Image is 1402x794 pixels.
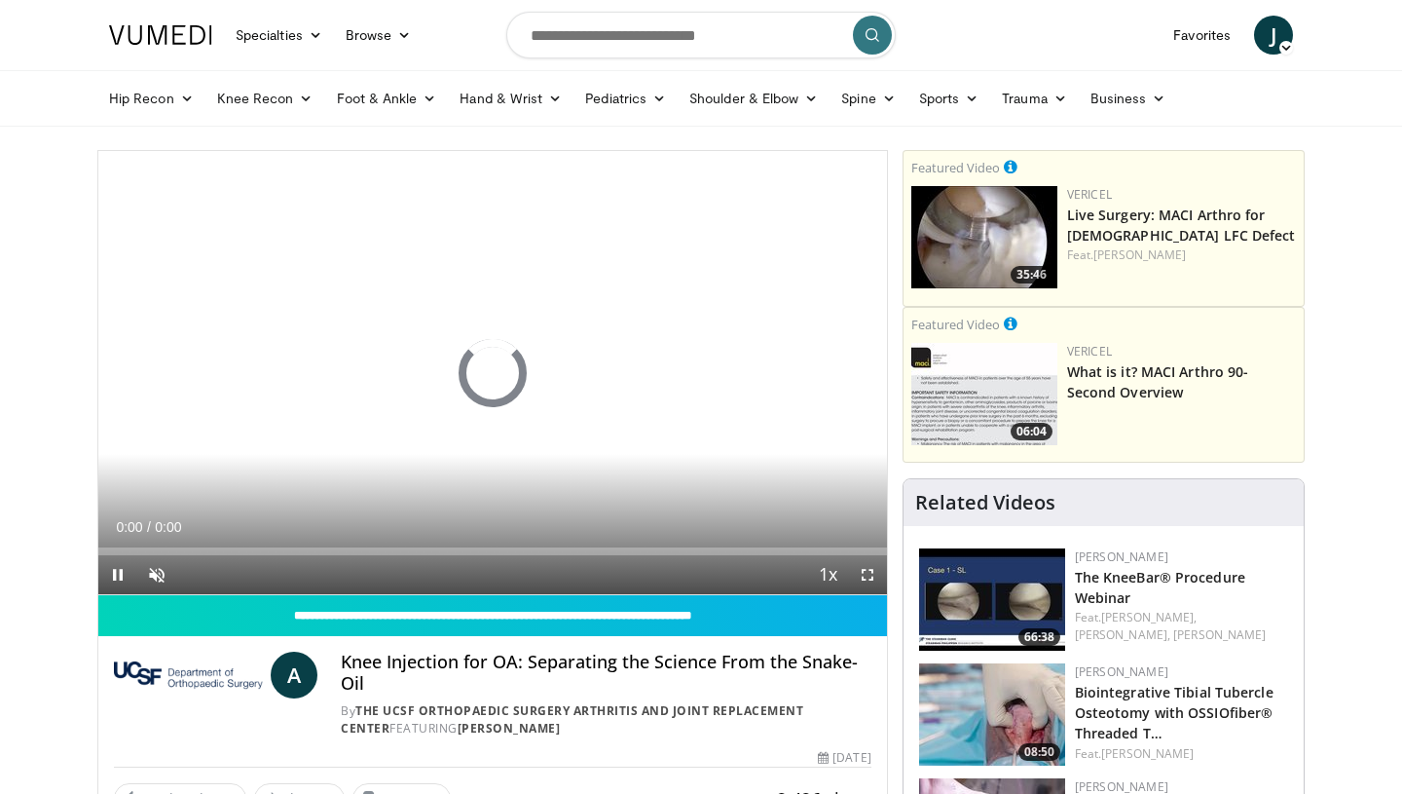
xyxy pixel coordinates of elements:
a: Browse [334,16,424,55]
a: 08:50 [919,663,1065,766]
a: Favorites [1162,16,1242,55]
a: [PERSON_NAME] [1173,626,1266,643]
button: Playback Rate [809,555,848,594]
span: 08:50 [1018,743,1060,761]
img: The UCSF Orthopaedic Surgery Arthritis and Joint Replacement Center [114,652,263,699]
a: 66:38 [919,548,1065,651]
a: Vericel [1067,186,1112,203]
h4: Knee Injection for OA: Separating the Science From the Snake-Oil [341,652,870,694]
a: The UCSF Orthopaedic Surgery Arthritis and Joint Replacement Center [341,702,803,737]
a: [PERSON_NAME], [1075,626,1170,643]
a: [PERSON_NAME] [1075,663,1168,680]
div: Feat. [1075,609,1288,644]
a: [PERSON_NAME], [1101,609,1197,625]
a: The KneeBar® Procedure Webinar [1075,568,1245,607]
img: 14934b67-7d06-479f-8b24-1e3c477188f5.150x105_q85_crop-smart_upscale.jpg [919,663,1065,766]
a: Biointegrative Tibial Tubercle Osteotomy with OSSIOfiber® Threaded T… [1075,683,1273,742]
a: [PERSON_NAME] [1101,745,1194,762]
input: Search topics, interventions [506,12,896,58]
a: Knee Recon [205,79,325,118]
a: A [271,652,317,699]
img: VuMedi Logo [109,25,212,45]
a: Spine [830,79,906,118]
a: Business [1079,79,1178,118]
a: Pediatrics [573,79,678,118]
span: 0:00 [116,519,142,535]
div: [DATE] [818,749,870,767]
span: / [147,519,151,535]
span: 0:00 [155,519,181,535]
img: fc62288f-2adf-48f5-a98b-740dd39a21f3.150x105_q85_crop-smart_upscale.jpg [919,548,1065,651]
a: Sports [907,79,991,118]
small: Featured Video [911,316,1000,333]
a: Trauma [990,79,1079,118]
a: 35:46 [911,186,1057,288]
img: eb023345-1e2d-4374-a840-ddbc99f8c97c.150x105_q85_crop-smart_upscale.jpg [911,186,1057,288]
a: [PERSON_NAME] [458,720,561,737]
span: 35:46 [1011,266,1052,284]
video-js: Video Player [98,151,887,595]
a: [PERSON_NAME] [1075,548,1168,565]
div: Feat. [1067,246,1296,264]
img: aa6cc8ed-3dbf-4b6a-8d82-4a06f68b6688.150x105_q85_crop-smart_upscale.jpg [911,343,1057,445]
a: Live Surgery: MACI Arthro for [DEMOGRAPHIC_DATA] LFC Defect [1067,206,1296,245]
span: 06:04 [1011,423,1052,440]
span: 66:38 [1018,628,1060,646]
a: Shoulder & Elbow [678,79,830,118]
h4: Related Videos [915,491,1055,514]
small: Featured Video [911,159,1000,176]
a: Foot & Ankle [325,79,449,118]
a: Hand & Wrist [448,79,573,118]
button: Unmute [137,555,176,594]
a: Hip Recon [97,79,205,118]
a: 06:04 [911,343,1057,445]
div: By FEATURING [341,702,870,737]
div: Feat. [1075,745,1288,763]
div: Progress Bar [98,548,887,555]
button: Pause [98,555,137,594]
a: Vericel [1067,343,1112,359]
a: J [1254,16,1293,55]
a: Specialties [224,16,334,55]
a: What is it? MACI Arthro 90-Second Overview [1067,362,1249,401]
a: [PERSON_NAME] [1093,246,1186,263]
button: Fullscreen [848,555,887,594]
